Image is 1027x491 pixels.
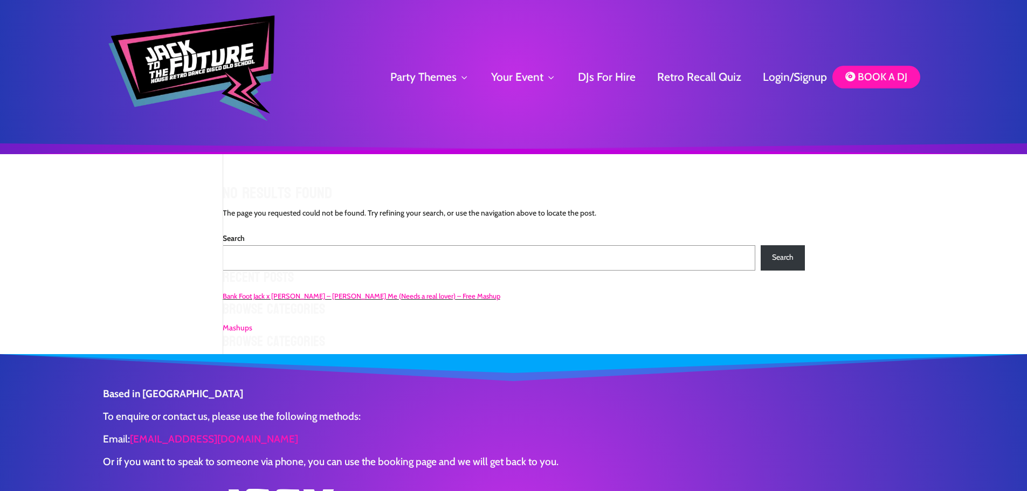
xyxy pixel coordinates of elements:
[103,388,243,400] strong: Based in [GEOGRAPHIC_DATA]
[223,233,245,243] label: Search
[223,323,252,333] a: Mashups
[223,302,805,322] h2: Browse Categories
[390,70,470,84] a: Party Themes3
[103,411,559,433] p: To enquire or contact us, please use the following methods:
[832,66,920,88] a: BOOK A DJ
[103,433,559,456] p: Email:
[763,70,827,84] a: Login/Signup
[223,207,684,220] p: The page you requested could not be found. Try refining your search, or use the navigation above ...
[578,70,636,84] a: DJs For Hire
[657,70,741,84] a: Retro Recall Quiz
[223,292,500,300] a: Bank Foot Jack x [PERSON_NAME] – [PERSON_NAME] Me (Needs a real lover) – Free Mashup
[545,73,556,81] span: 3
[761,245,804,270] button: Search
[223,335,805,354] h2: Browse Categories
[845,71,855,81] span: 
[223,271,805,290] h2: Recent Posts
[103,456,559,468] p: Or if you want to speak to someone via phone, you can use the booking page and we will get back t...
[458,73,470,81] span: 3
[130,433,298,445] a: [EMAIL_ADDRESS][DOMAIN_NAME]
[107,10,291,144] img: Jack to the future Logo
[491,70,556,84] a: Your Event3
[223,185,684,207] h1: No Results Found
